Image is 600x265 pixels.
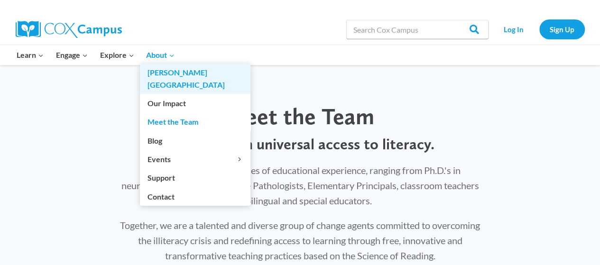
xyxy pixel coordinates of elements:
a: Our Impact [140,94,250,112]
nav: Primary Navigation [11,45,181,65]
a: Sign Up [539,19,585,39]
button: Child menu of Events [140,150,250,168]
button: Child menu of Explore [94,45,140,65]
nav: Secondary Navigation [493,19,585,39]
button: Child menu of Learn [11,45,50,65]
p: Our team represents decades of educational experience, ranging from Ph.D.'s in neuroscience, Spee... [117,163,484,208]
a: Meet the Team [140,113,250,131]
img: Cox Campus [16,21,122,38]
a: Contact [140,187,250,205]
a: [PERSON_NAME][GEOGRAPHIC_DATA] [140,64,250,94]
a: Log In [493,19,535,39]
input: Search Cox Campus [346,20,489,39]
button: Child menu of Engage [50,45,94,65]
a: Support [140,169,250,187]
p: Together, we are a talented and diverse group of change agents committed to overcoming the illite... [117,218,484,263]
a: Blog [140,131,250,149]
span: Meet the Team [226,102,374,130]
button: Child menu of About [140,45,181,65]
p: We believe in universal access to literacy. [117,135,484,153]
